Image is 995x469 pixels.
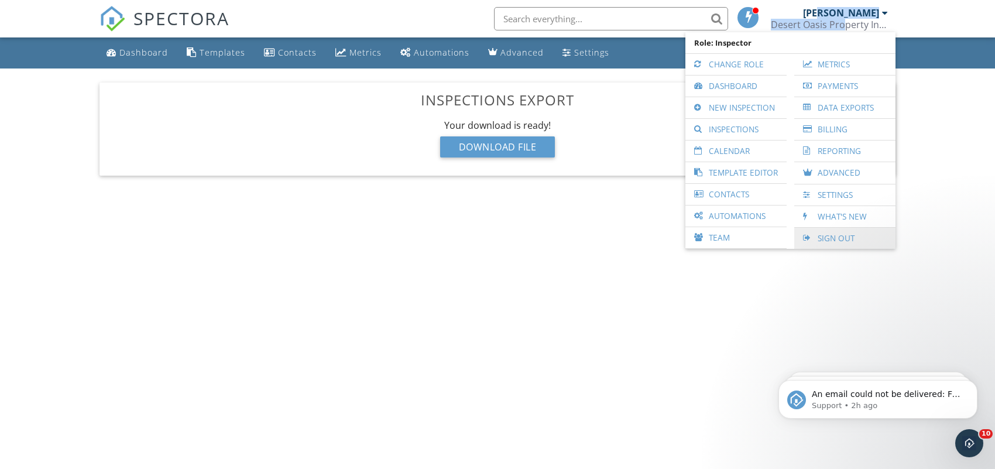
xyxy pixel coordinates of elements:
[800,206,890,227] a: What's New
[440,136,555,158] div: Download File
[102,42,173,64] a: Dashboard
[200,47,245,58] div: Templates
[691,32,890,53] span: Role: Inspector
[182,42,250,64] a: Templates
[771,19,888,30] div: Desert Oasis Property Inspections
[691,54,781,75] a: Change Role
[800,54,890,75] a: Metrics
[800,141,890,162] a: Reporting
[955,429,983,457] iframe: Intercom live chat
[800,184,890,206] a: Settings
[800,76,890,97] a: Payments
[691,162,781,183] a: Template Editor
[500,47,544,58] div: Advanced
[278,47,317,58] div: Contacts
[761,355,995,437] iframe: Intercom notifications message
[691,76,781,97] a: Dashboard
[349,47,382,58] div: Metrics
[558,42,614,64] a: Settings
[396,42,474,64] a: Automations (Basic)
[494,7,728,30] input: Search everything...
[109,92,886,108] h3: Inspections Export
[574,47,609,58] div: Settings
[803,7,879,19] div: [PERSON_NAME]
[691,141,781,162] a: Calendar
[979,429,993,439] span: 10
[800,97,890,118] a: Data Exports
[800,228,890,249] a: Sign Out
[119,47,168,58] div: Dashboard
[331,42,386,64] a: Metrics
[414,47,469,58] div: Automations
[691,227,781,248] a: Team
[99,6,125,32] img: The Best Home Inspection Software - Spectora
[109,119,886,132] div: Your download is ready!
[800,162,890,184] a: Advanced
[691,184,781,205] a: Contacts
[691,206,781,227] a: Automations
[259,42,321,64] a: Contacts
[483,42,548,64] a: Advanced
[800,119,890,140] a: Billing
[691,119,781,140] a: Inspections
[691,97,781,118] a: New Inspection
[99,16,229,40] a: SPECTORA
[133,6,229,30] span: SPECTORA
